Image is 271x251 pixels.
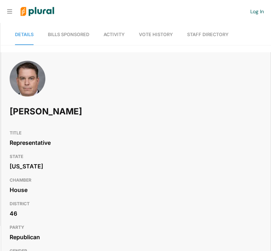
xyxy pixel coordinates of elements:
h1: [PERSON_NAME] [10,101,161,122]
span: Details [15,32,34,37]
div: Republican [10,232,262,242]
span: Bills Sponsored [48,32,89,37]
a: Activity [104,25,125,45]
h3: TITLE [10,129,262,137]
div: 46 [10,208,262,219]
a: Staff Directory [187,25,229,45]
span: Activity [104,32,125,37]
div: House [10,184,262,195]
h3: CHAMBER [10,176,262,184]
h3: DISTRICT [10,200,262,208]
a: Vote History [139,25,173,45]
img: Headshot of Brenden Jones [10,61,45,114]
div: Representative [10,137,262,148]
h3: STATE [10,152,262,161]
h3: PARTY [10,223,262,232]
img: Logo for Plural [15,0,60,23]
a: Log In [250,8,264,15]
a: Bills Sponsored [48,25,89,45]
div: [US_STATE] [10,161,262,172]
span: Vote History [139,32,173,37]
a: Details [15,25,34,45]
